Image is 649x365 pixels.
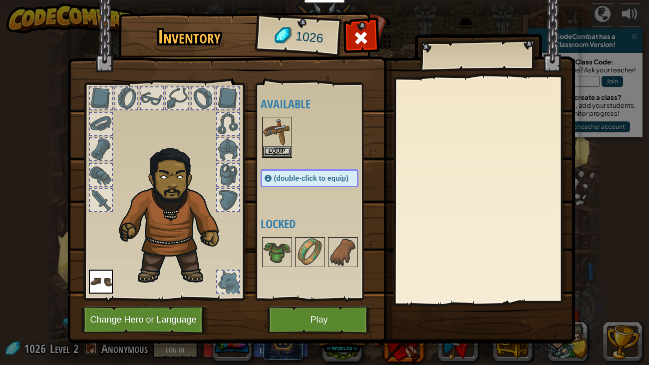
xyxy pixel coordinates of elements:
img: portrait.png [296,238,324,266]
h4: Locked [261,217,378,230]
img: portrait.png [263,118,291,146]
img: portrait.png [263,238,291,266]
button: Change Hero or Language [81,306,208,334]
button: Equip [263,146,291,157]
button: Play [267,306,371,334]
span: 1026 [295,27,324,47]
img: duelist_hair.png [114,140,236,286]
img: portrait.png [89,270,113,294]
img: portrait.png [329,238,357,266]
h4: Available [261,97,378,110]
span: (double-click to equip) [274,174,348,182]
h1: Inventory [126,26,253,47]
